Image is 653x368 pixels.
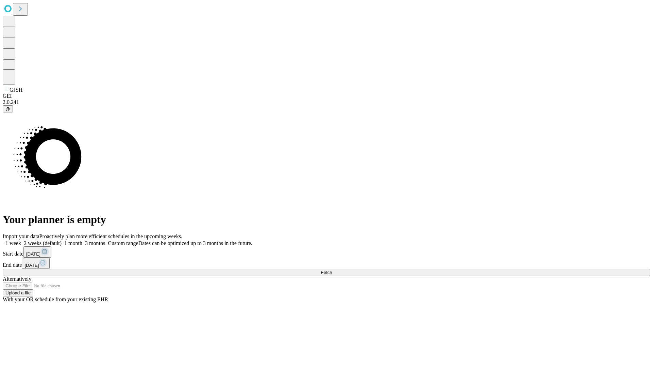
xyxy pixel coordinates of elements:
div: 2.0.241 [3,99,650,105]
span: Proactively plan more efficient schedules in the upcoming weeks. [39,233,182,239]
span: 3 months [85,240,105,246]
span: 1 week [5,240,21,246]
span: Dates can be optimized up to 3 months in the future. [138,240,252,246]
span: Custom range [108,240,138,246]
span: 1 month [64,240,82,246]
button: [DATE] [23,246,51,258]
button: @ [3,105,13,112]
span: Alternatively [3,276,31,282]
button: Upload a file [3,289,33,296]
span: Import your data [3,233,39,239]
button: Fetch [3,269,650,276]
span: GJSH [10,87,22,93]
div: GEI [3,93,650,99]
div: End date [3,258,650,269]
button: [DATE] [22,258,50,269]
span: [DATE] [24,263,39,268]
span: [DATE] [26,251,40,257]
span: @ [5,106,10,111]
span: 2 weeks (default) [24,240,62,246]
span: With your OR schedule from your existing EHR [3,296,108,302]
h1: Your planner is empty [3,213,650,226]
div: Start date [3,246,650,258]
span: Fetch [321,270,332,275]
